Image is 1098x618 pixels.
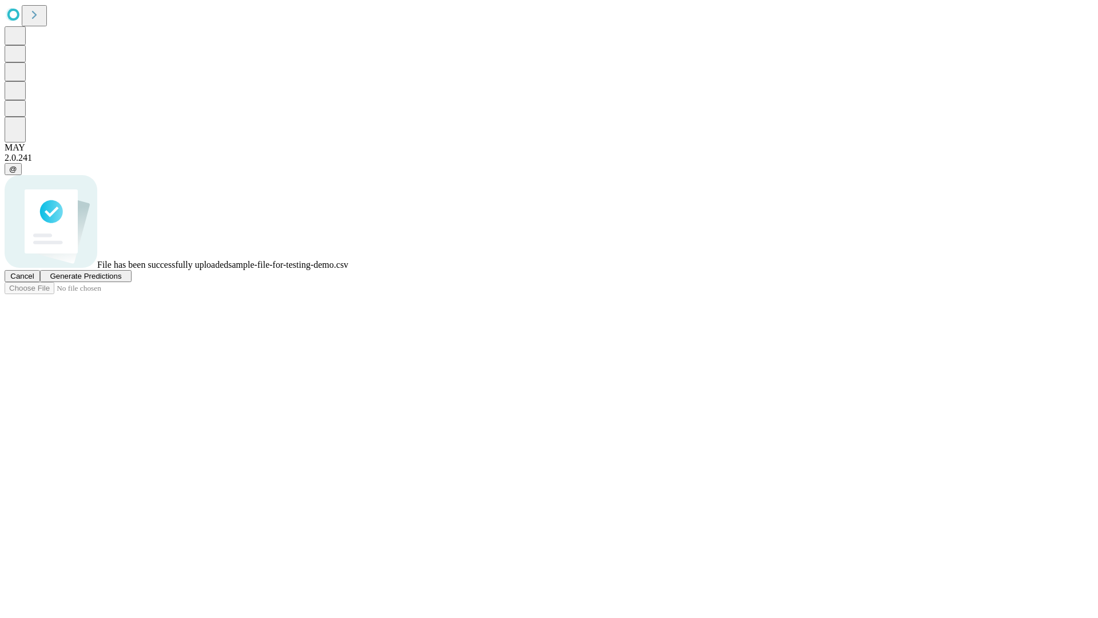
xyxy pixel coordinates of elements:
div: MAY [5,142,1093,153]
button: Cancel [5,270,40,282]
div: 2.0.241 [5,153,1093,163]
button: Generate Predictions [40,270,132,282]
button: @ [5,163,22,175]
span: Generate Predictions [50,272,121,280]
span: Cancel [10,272,34,280]
span: @ [9,165,17,173]
span: sample-file-for-testing-demo.csv [228,260,348,270]
span: File has been successfully uploaded [97,260,228,270]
